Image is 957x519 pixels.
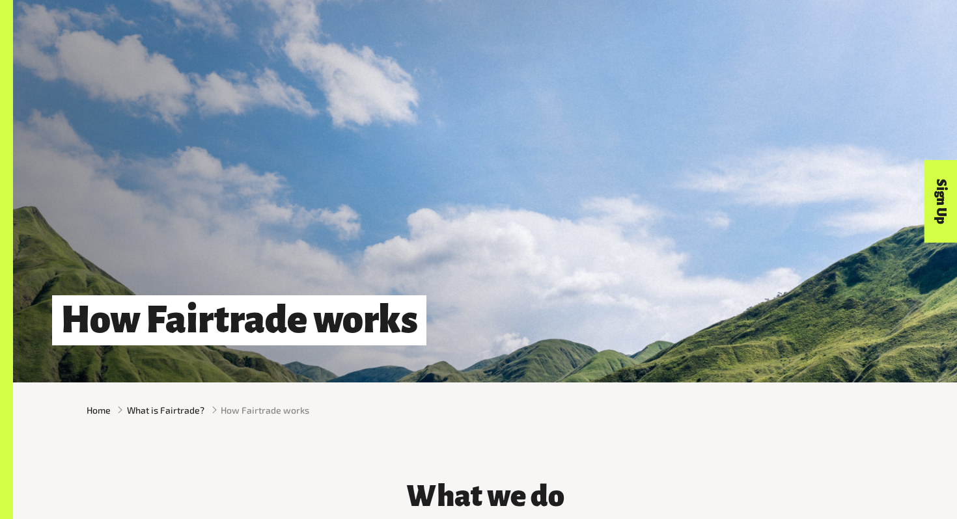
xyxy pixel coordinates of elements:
a: What is Fairtrade? [127,403,204,417]
h3: What we do [290,480,680,512]
span: How Fairtrade works [221,403,309,417]
h1: How Fairtrade works [52,295,426,345]
a: Home [87,403,111,417]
